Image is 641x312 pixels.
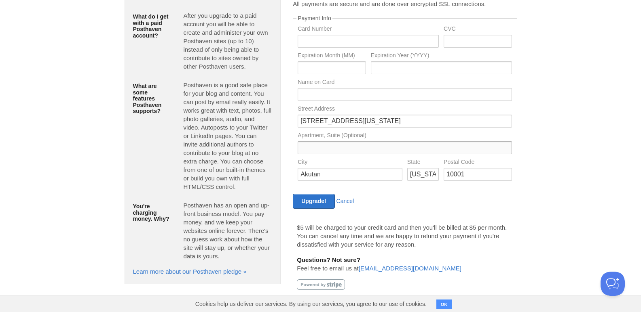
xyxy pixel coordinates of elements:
[407,159,439,167] label: State
[298,26,439,34] label: Card Number
[133,83,171,114] h5: What are some features Posthaven supports?
[371,52,512,60] label: Expiration Year (YYYY)
[601,272,625,296] iframe: Help Scout Beacon - Open
[436,299,452,309] button: OK
[296,15,332,21] legend: Payment Info
[183,81,272,191] p: Posthaven is a good safe place for your blog and content. You can post by email really easily. It...
[187,296,435,312] span: Cookies help us deliver our services. By using our services, you agree to our use of cookies.
[298,52,366,60] label: Expiration Month (MM)
[298,106,512,113] label: Street Address
[293,194,334,209] input: Upgrade!
[336,198,354,204] a: Cancel
[444,159,512,167] label: Postal Code
[298,79,512,87] label: Name on Card
[444,26,512,34] label: CVC
[133,203,171,222] h5: You're charging money. Why?
[183,11,272,71] p: After you upgrade to a paid account you will be able to create and administer your own Posthaven ...
[133,268,247,275] a: Learn more about our Posthaven pledge »
[359,265,461,272] a: [EMAIL_ADDRESS][DOMAIN_NAME]
[298,159,402,167] label: City
[297,223,512,249] p: $5 will be charged to your credit card and then you'll be billed at $5 per month. You can cancel ...
[298,132,512,140] label: Apartment, Suite (Optional)
[297,256,360,263] b: Questions? Not sure?
[297,255,512,272] p: Feel free to email us at
[133,14,171,39] h5: What do I get with a paid Posthaven account?
[183,201,272,260] p: Posthaven has an open and up-front business model. You pay money, and we keep your websites onlin...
